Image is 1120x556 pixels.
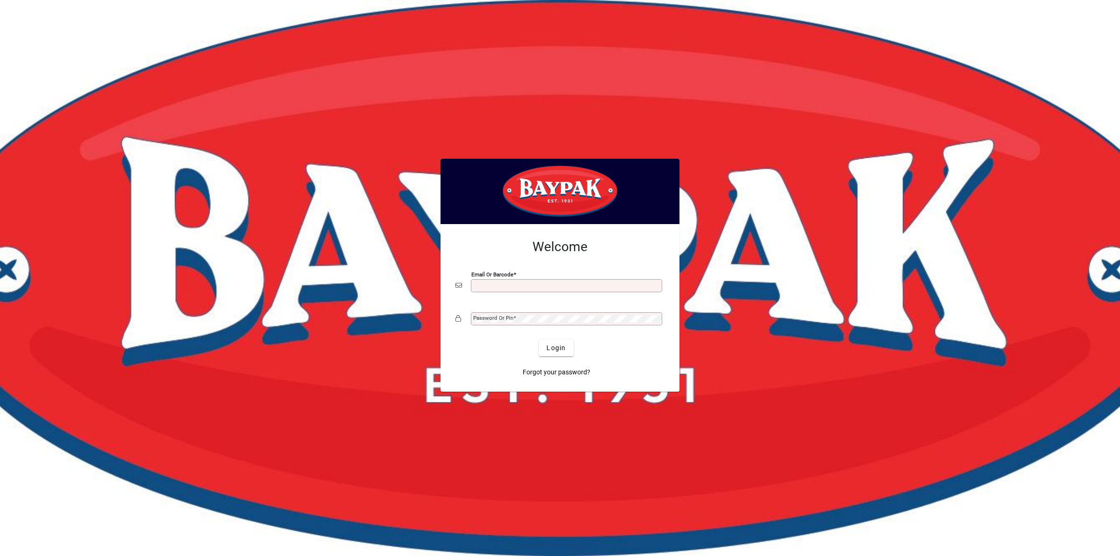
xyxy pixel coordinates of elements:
mat-label: Password or Pin [473,315,513,321]
button: Login [539,339,573,356]
mat-label: Email or Barcode [471,271,513,278]
h2: Welcome [455,239,665,255]
a: Forgot your password? [519,364,594,380]
span: Forgot your password? [523,367,590,377]
span: Login [546,343,566,353]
